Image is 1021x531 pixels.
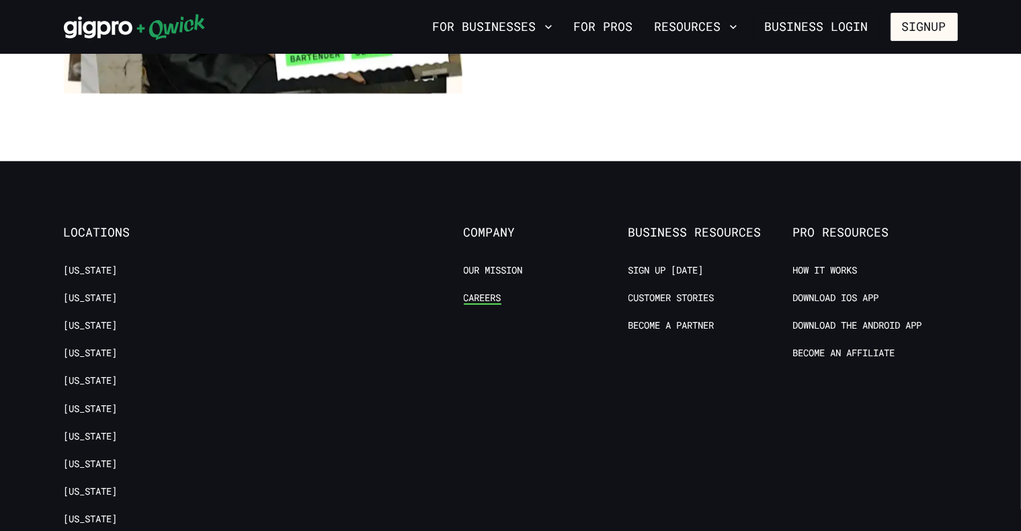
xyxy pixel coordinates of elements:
a: Download IOS App [793,292,879,304]
a: [US_STATE] [64,374,118,387]
a: [US_STATE] [64,292,118,304]
a: For Pros [569,15,639,38]
a: Business Login [753,13,880,41]
a: [US_STATE] [64,430,118,443]
a: [US_STATE] [64,485,118,498]
a: Download the Android App [793,319,922,332]
a: [US_STATE] [64,458,118,471]
a: [US_STATE] [64,513,118,526]
span: Pro Resources [793,225,958,240]
button: Signup [891,13,958,41]
a: Customer stories [628,292,714,304]
span: Business Resources [628,225,793,240]
a: Become a Partner [628,319,714,332]
span: Company [464,225,628,240]
a: [US_STATE] [64,319,118,332]
a: [US_STATE] [64,347,118,360]
a: [US_STATE] [64,403,118,415]
a: Become an Affiliate [793,347,895,360]
a: Our Mission [464,264,523,277]
button: For Businesses [427,15,558,38]
a: Sign up [DATE] [628,264,704,277]
span: Locations [64,225,229,240]
a: Careers [464,292,501,304]
button: Resources [649,15,743,38]
a: [US_STATE] [64,264,118,277]
a: How it Works [793,264,858,277]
